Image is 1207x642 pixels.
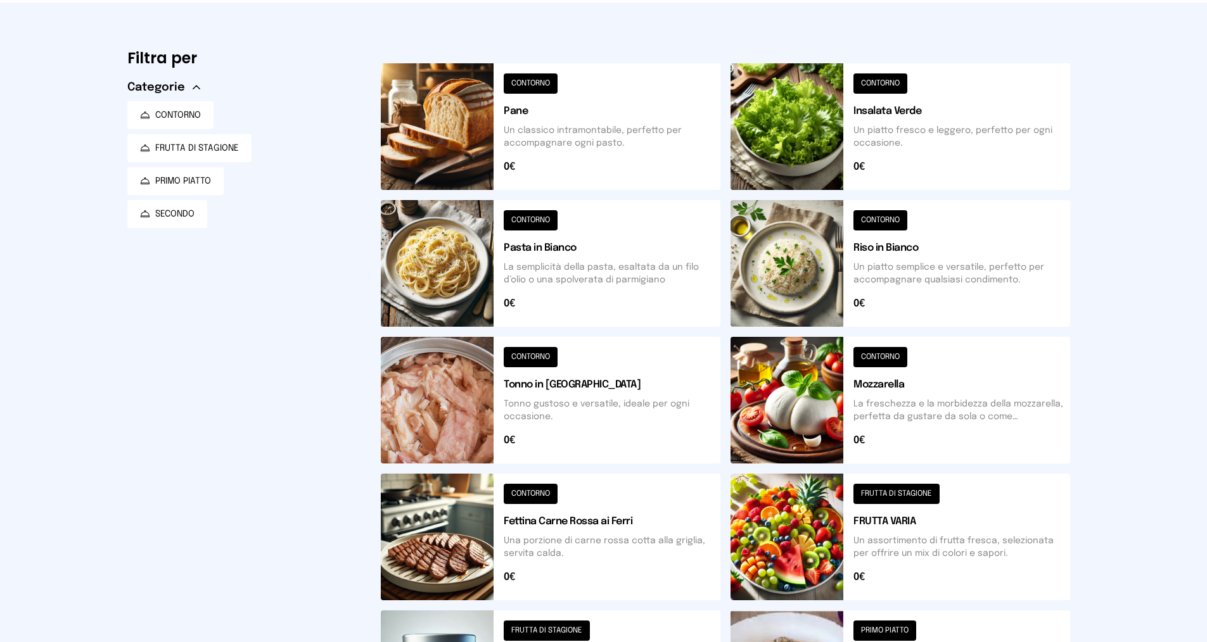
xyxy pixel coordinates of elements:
span: CONTORNO [155,109,201,122]
button: Categorie [127,79,200,96]
span: FRUTTA DI STAGIONE [155,142,239,154]
span: Categorie [127,79,185,96]
button: CONTORNO [127,101,214,129]
button: PRIMO PIATTO [127,167,224,195]
h6: Filtra per [127,48,361,68]
span: PRIMO PIATTO [155,175,211,187]
span: SECONDO [155,208,195,220]
button: FRUTTA DI STAGIONE [127,134,252,162]
button: SECONDO [127,200,207,228]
